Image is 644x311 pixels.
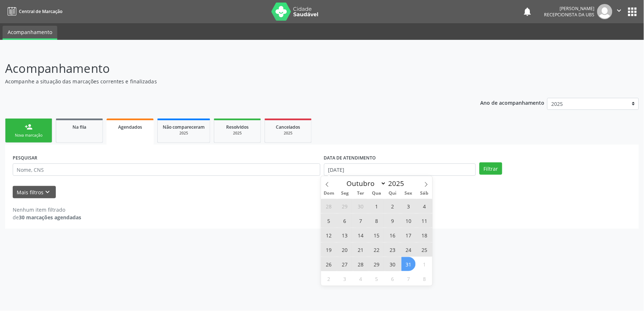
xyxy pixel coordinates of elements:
[338,199,352,213] span: Setembro 29, 2025
[402,199,416,213] span: Outubro 3, 2025
[597,4,612,19] img: img
[615,7,623,14] i: 
[72,124,86,130] span: Na fila
[5,5,62,17] a: Central de Marcação
[402,228,416,242] span: Outubro 17, 2025
[402,213,416,228] span: Outubro 10, 2025
[322,199,336,213] span: Setembro 28, 2025
[219,130,255,136] div: 2025
[322,257,336,271] span: Outubro 26, 2025
[417,257,432,271] span: Novembro 1, 2025
[338,271,352,286] span: Novembro 3, 2025
[276,124,300,130] span: Cancelados
[19,214,81,221] strong: 30 marcações agendadas
[354,213,368,228] span: Outubro 7, 2025
[44,188,52,196] i: keyboard_arrow_down
[417,271,432,286] span: Novembro 8, 2025
[479,162,502,175] button: Filtrar
[25,123,33,131] div: person_add
[324,152,376,163] label: DATA DE ATENDIMENTO
[369,191,385,196] span: Qua
[19,8,62,14] span: Central de Marcação
[544,5,595,12] div: [PERSON_NAME]
[626,5,639,18] button: apps
[13,206,81,213] div: Nenhum item filtrado
[417,242,432,257] span: Outubro 25, 2025
[354,199,368,213] span: Setembro 30, 2025
[370,213,384,228] span: Outubro 8, 2025
[385,191,400,196] span: Qui
[338,228,352,242] span: Outubro 13, 2025
[354,271,368,286] span: Novembro 4, 2025
[338,242,352,257] span: Outubro 20, 2025
[118,124,142,130] span: Agendados
[370,242,384,257] span: Outubro 22, 2025
[226,124,249,130] span: Resolvidos
[386,242,400,257] span: Outubro 23, 2025
[386,179,410,188] input: Year
[5,59,449,78] p: Acompanhamento
[386,228,400,242] span: Outubro 16, 2025
[354,242,368,257] span: Outubro 21, 2025
[322,242,336,257] span: Outubro 19, 2025
[322,271,336,286] span: Novembro 2, 2025
[270,130,306,136] div: 2025
[417,199,432,213] span: Outubro 4, 2025
[5,78,449,85] p: Acompanhe a situação das marcações correntes e finalizadas
[163,130,205,136] div: 2025
[321,191,337,196] span: Dom
[13,213,81,221] div: de
[354,228,368,242] span: Outubro 14, 2025
[370,199,384,213] span: Outubro 1, 2025
[353,191,369,196] span: Ter
[370,228,384,242] span: Outubro 15, 2025
[338,213,352,228] span: Outubro 6, 2025
[338,257,352,271] span: Outubro 27, 2025
[322,228,336,242] span: Outubro 12, 2025
[481,98,545,107] p: Ano de acompanhamento
[163,124,205,130] span: Não compareceram
[13,186,56,199] button: Mais filtroskeyboard_arrow_down
[402,242,416,257] span: Outubro 24, 2025
[337,191,353,196] span: Seg
[13,163,320,176] input: Nome, CNS
[324,163,476,176] input: Selecione um intervalo
[386,257,400,271] span: Outubro 30, 2025
[11,133,47,138] div: Nova marcação
[523,7,533,17] button: notifications
[402,257,416,271] span: Outubro 31, 2025
[544,12,595,18] span: Recepcionista da UBS
[343,178,387,188] select: Month
[322,213,336,228] span: Outubro 5, 2025
[416,191,432,196] span: Sáb
[417,228,432,242] span: Outubro 18, 2025
[386,213,400,228] span: Outubro 9, 2025
[612,4,626,19] button: 
[417,213,432,228] span: Outubro 11, 2025
[13,152,37,163] label: PESQUISAR
[386,271,400,286] span: Novembro 6, 2025
[402,271,416,286] span: Novembro 7, 2025
[354,257,368,271] span: Outubro 28, 2025
[3,26,57,40] a: Acompanhamento
[370,271,384,286] span: Novembro 5, 2025
[400,191,416,196] span: Sex
[386,199,400,213] span: Outubro 2, 2025
[370,257,384,271] span: Outubro 29, 2025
